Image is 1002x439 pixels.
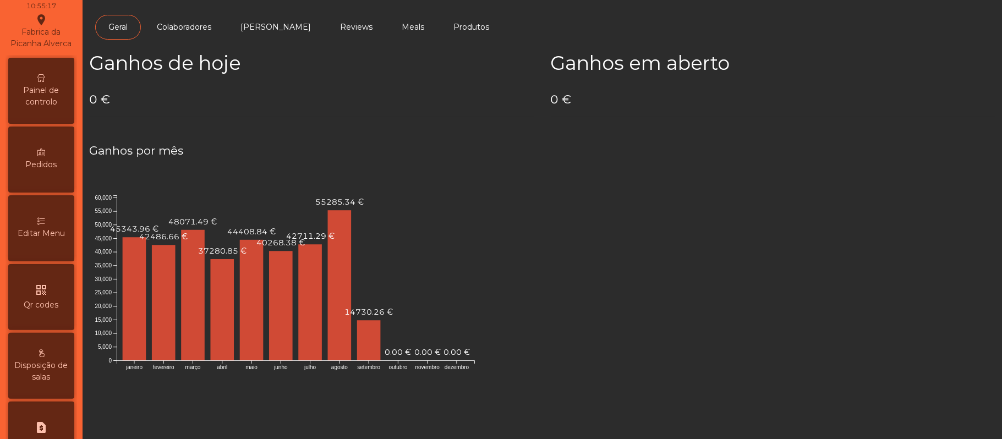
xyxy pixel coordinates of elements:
h2: Ganhos de hoje [89,52,534,75]
text: janeiro [125,364,143,370]
text: dezembro [445,364,469,370]
span: Painel de controlo [11,85,72,108]
text: 20,000 [95,303,112,309]
text: agosto [331,364,348,370]
text: 40,000 [95,249,112,255]
text: 14730.26 € [344,307,393,317]
text: maio [245,364,258,370]
text: 37280.85 € [198,246,247,256]
text: 60,000 [95,195,112,201]
text: 42711.29 € [286,231,335,241]
text: 55285.34 € [315,197,364,207]
a: Produtos [440,15,502,40]
text: 55,000 [95,208,112,214]
i: request_page [35,421,48,434]
text: 10,000 [95,330,112,336]
h4: 0 € [551,91,996,108]
text: 0 [108,358,112,364]
text: 0.00 € [385,347,411,357]
h4: 0 € [89,91,534,108]
text: outubro [389,364,408,370]
text: 30,000 [95,276,112,282]
text: 40268.38 € [256,238,305,248]
h2: Ganhos em aberto [551,52,996,75]
div: Fabrica da Picanha Alverca [9,13,74,50]
text: junho [273,364,288,370]
text: 35,000 [95,262,112,268]
span: Qr codes [24,299,59,311]
text: novembro [415,364,440,370]
text: 25,000 [95,289,112,295]
text: abril [217,364,227,370]
div: 10:55:17 [26,1,56,11]
text: 44408.84 € [227,227,276,237]
text: 42486.66 € [139,232,188,242]
text: julho [304,364,316,370]
a: [PERSON_NAME] [227,15,324,40]
text: 45,000 [95,235,112,242]
text: 50,000 [95,222,112,228]
a: Reviews [327,15,386,40]
i: location_on [35,13,48,26]
text: 0.00 € [443,347,470,357]
text: 0.00 € [414,347,441,357]
a: Meals [388,15,437,40]
span: Disposição de salas [11,360,72,383]
text: fevereiro [153,364,174,370]
span: Pedidos [26,159,57,171]
text: 15,000 [95,317,112,323]
a: Colaboradores [144,15,225,40]
h4: Ganhos por mês [89,142,995,159]
i: qr_code [35,283,48,297]
text: setembro [357,364,380,370]
a: Geral [95,15,141,40]
span: Editar Menu [18,228,65,239]
text: 45343.96 € [110,224,158,234]
text: março [185,364,201,370]
text: 5,000 [98,344,112,350]
text: 48071.49 € [169,217,217,227]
